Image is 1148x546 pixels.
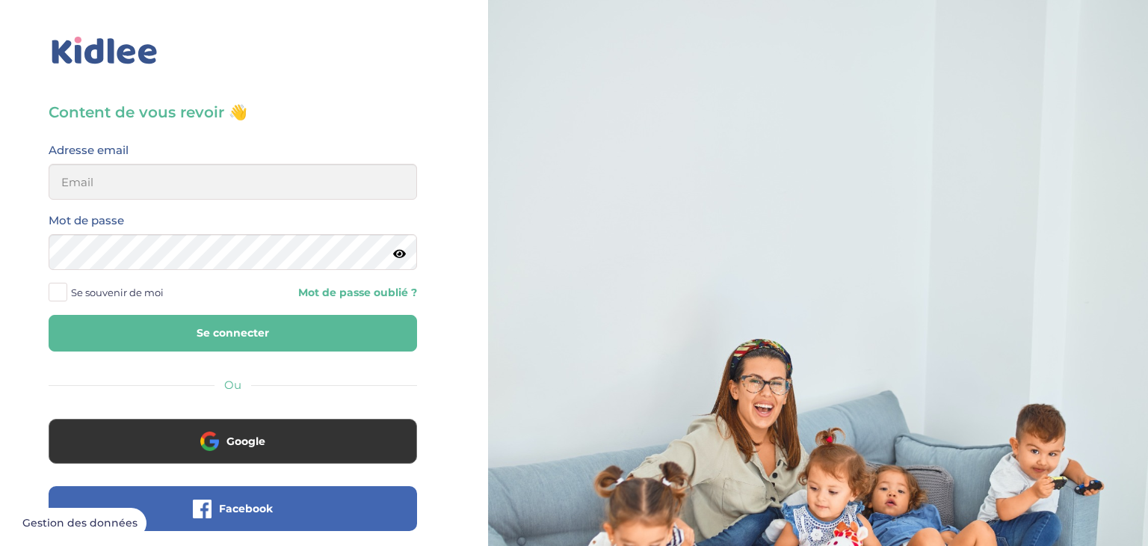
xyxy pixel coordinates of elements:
span: Ou [224,378,241,392]
label: Adresse email [49,141,129,160]
button: Gestion des données [13,508,146,539]
a: Facebook [49,512,417,526]
button: Google [49,419,417,464]
img: facebook.png [193,500,212,518]
input: Email [49,164,417,200]
button: Se connecter [49,315,417,352]
h3: Content de vous revoir 👋 [49,102,417,123]
span: Google [226,434,265,449]
button: Facebook [49,486,417,531]
img: google.png [200,432,219,450]
a: Google [49,444,417,458]
span: Gestion des données [22,517,138,530]
span: Se souvenir de moi [71,283,164,302]
span: Facebook [219,501,273,516]
label: Mot de passe [49,211,124,230]
img: logo_kidlee_bleu [49,34,161,68]
a: Mot de passe oublié ? [244,286,416,300]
